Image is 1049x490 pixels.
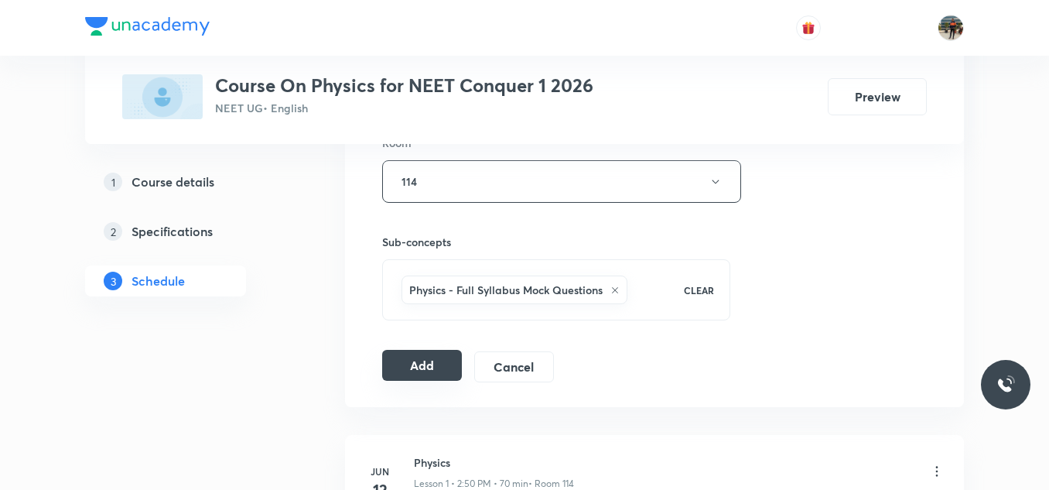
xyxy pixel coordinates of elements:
h6: Sub-concepts [382,234,730,250]
p: 1 [104,173,122,191]
button: Cancel [474,351,554,382]
p: CLEAR [684,283,714,297]
img: Company Logo [85,17,210,36]
a: 1Course details [85,166,296,197]
p: NEET UG • English [215,100,593,116]
img: ttu [996,375,1015,394]
h5: Course details [132,173,214,191]
h6: Physics - Full Syllabus Mock Questions [409,282,603,298]
button: Preview [828,78,927,115]
h3: Course On Physics for NEET Conquer 1 2026 [215,74,593,97]
p: 3 [104,272,122,290]
h5: Specifications [132,222,213,241]
img: Shrikanth Reddy [938,15,964,41]
img: avatar [801,21,815,35]
button: Add [382,350,462,381]
img: D0D87AB3-E6F2-4CFC-9019-C661F5C8452C_plus.png [122,74,203,119]
button: avatar [796,15,821,40]
h6: Jun [364,464,395,478]
a: Company Logo [85,17,210,39]
a: 2Specifications [85,216,296,247]
button: 114 [382,160,741,203]
h5: Schedule [132,272,185,290]
h6: Physics [414,454,574,471]
p: 2 [104,222,122,241]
